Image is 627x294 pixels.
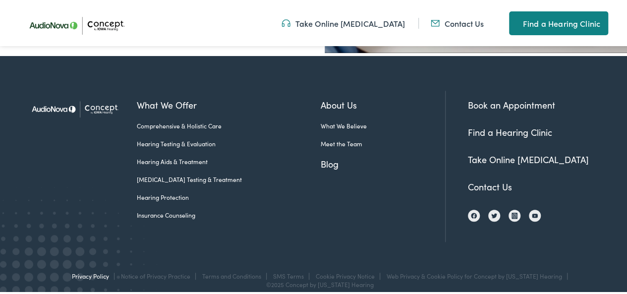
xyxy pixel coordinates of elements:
img: Concept by Iowa Hearing [25,89,129,126]
a: About Us [321,97,445,110]
a: What We Offer [137,97,320,110]
a: Hearing Aids & Treatment [137,156,320,165]
img: Facebook icon, indicating the presence of the site or brand on the social media platform. [471,211,477,217]
img: utility icon [431,16,440,27]
div: ©2025 Concept by [US_STATE] Hearing [261,280,374,287]
a: Web Privacy & Cookie Policy for Concept by [US_STATE] Hearing [387,270,562,279]
a: Take Online [MEDICAL_DATA] [468,152,589,164]
a: Hearing Protection [137,191,320,200]
a: Privacy Policy [72,270,109,279]
img: Twitter [491,211,497,217]
a: What We Believe [321,120,445,129]
a: SMS Terms [273,270,304,279]
img: YouTube [532,212,538,217]
a: Meet the Team [321,138,445,147]
a: Hearing Testing & Evaluation [137,138,320,147]
a: Blog [321,156,445,169]
img: utility icon [282,16,290,27]
a: Find a Hearing Clinic [468,124,552,137]
a: [MEDICAL_DATA] Testing & Treatment [137,174,320,182]
a: Contact Us [468,179,512,191]
img: utility icon [509,16,518,28]
a: Contact Us [431,16,484,27]
img: Instagram [512,211,517,218]
a: Cookie Privacy Notice [316,270,375,279]
a: Terms and Conditions [202,270,261,279]
a: Book an Appointment [468,97,555,110]
a: Notice of Privacy Practice [121,270,190,279]
a: Take Online [MEDICAL_DATA] [282,16,405,27]
a: Find a Hearing Clinic [509,10,608,34]
a: Insurance Counseling [137,209,320,218]
a: Comprehensive & Holistic Care [137,120,320,129]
